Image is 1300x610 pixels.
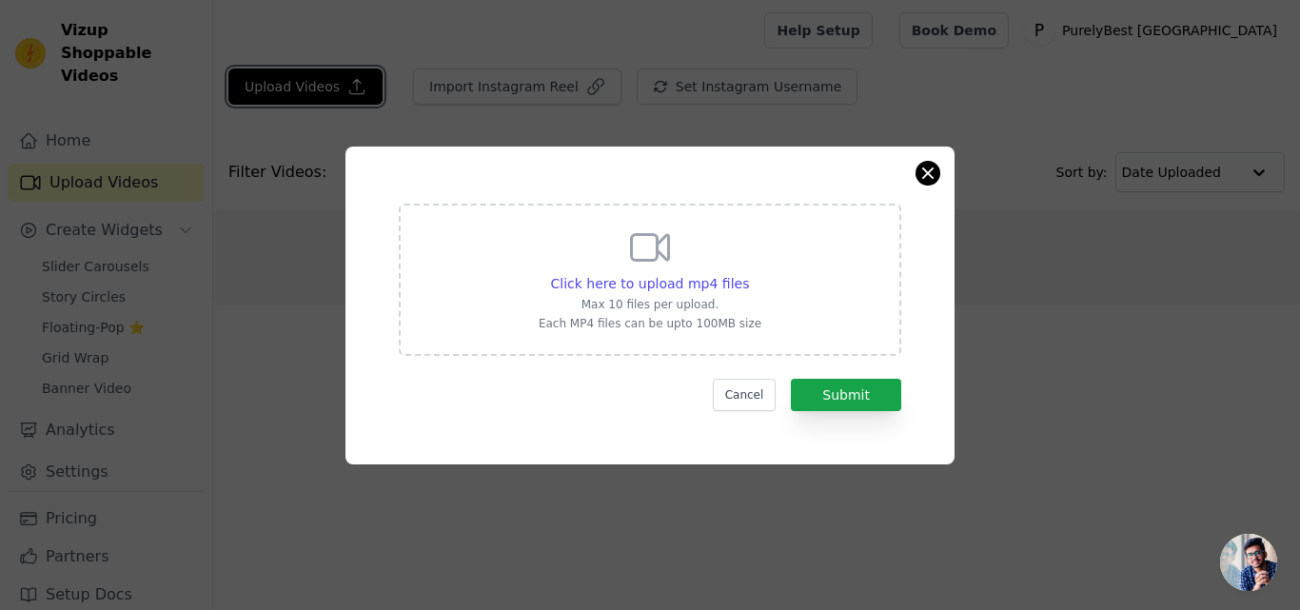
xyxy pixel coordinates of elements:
[539,316,761,331] p: Each MP4 files can be upto 100MB size
[551,276,750,291] span: Click here to upload mp4 files
[713,379,777,411] button: Cancel
[1220,534,1277,591] a: Open chat
[791,379,901,411] button: Submit
[916,162,939,185] button: Close modal
[539,297,761,312] p: Max 10 files per upload.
